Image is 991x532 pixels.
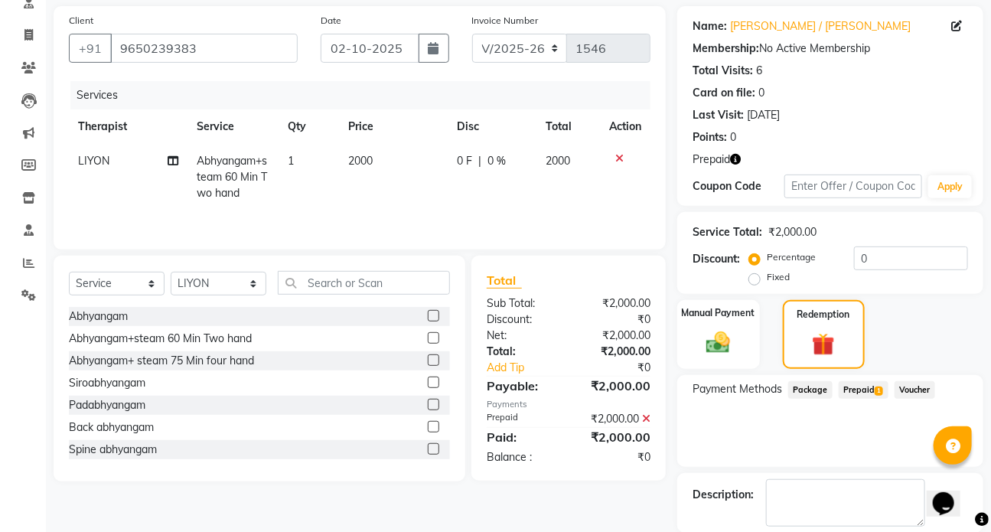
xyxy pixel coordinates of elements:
div: ₹2,000.00 [569,344,662,360]
label: Redemption [797,308,850,321]
div: 6 [756,63,762,79]
label: Date [321,14,341,28]
div: 0 [758,85,764,101]
div: Sub Total: [475,295,569,312]
div: Services [70,81,662,109]
th: Action [600,109,650,144]
span: 1 [288,154,294,168]
div: ₹2,000.00 [569,411,662,427]
th: Price [339,109,448,144]
input: Enter Offer / Coupon Code [784,175,922,198]
div: Service Total: [693,224,762,240]
span: Prepaid [693,152,730,168]
span: 1 [875,387,883,396]
span: Total [487,273,522,289]
th: Qty [279,109,339,144]
div: 0 [730,129,736,145]
div: Discount: [475,312,569,328]
span: Prepaid [839,381,888,399]
a: Add Tip [475,360,584,376]
th: Total [536,109,600,144]
th: Therapist [69,109,187,144]
div: Coupon Code [693,178,784,194]
div: Total: [475,344,569,360]
div: [DATE] [747,107,780,123]
div: ₹2,000.00 [569,428,662,446]
div: Abhyangam+steam 60 Min Two hand [69,331,252,347]
div: Last Visit: [693,107,744,123]
div: Net: [475,328,569,344]
button: +91 [69,34,112,63]
div: Siroabhyangam [69,375,145,391]
div: ₹0 [569,449,662,465]
div: Total Visits: [693,63,753,79]
span: Voucher [895,381,935,399]
label: Invoice Number [472,14,539,28]
div: ₹2,000.00 [569,328,662,344]
a: [PERSON_NAME] / [PERSON_NAME] [730,18,911,34]
button: Apply [928,175,972,198]
div: Paid: [475,428,569,446]
div: Payable: [475,377,569,395]
div: Card on file: [693,85,755,101]
div: Spine abhyangam [69,442,157,458]
label: Fixed [767,270,790,284]
span: 2000 [348,154,373,168]
th: Disc [448,109,536,144]
div: ₹2,000.00 [569,295,662,312]
span: Abhyangam+steam 60 Min Two hand [197,154,267,200]
input: Search by Name/Mobile/Email/Code [110,34,298,63]
img: _cash.svg [699,329,738,357]
div: Membership: [693,41,759,57]
div: Prepaid [475,411,569,427]
div: ₹2,000.00 [768,224,817,240]
div: Abhyangam+ steam 75 Min four hand [69,353,254,369]
div: Back abhyangam [69,419,154,436]
th: Service [187,109,279,144]
input: Search or Scan [278,271,450,295]
label: Manual Payment [682,306,755,320]
span: 0 % [487,153,506,169]
div: Description: [693,487,754,503]
div: ₹0 [569,312,662,328]
div: Balance : [475,449,569,465]
div: Payments [487,398,650,411]
iframe: chat widget [927,471,976,517]
div: ₹2,000.00 [569,377,662,395]
div: Points: [693,129,727,145]
span: Payment Methods [693,381,782,397]
span: 2000 [546,154,570,168]
div: No Active Membership [693,41,968,57]
div: Discount: [693,251,740,267]
div: ₹0 [584,360,662,376]
span: LIYON [78,154,109,168]
label: Percentage [767,250,816,264]
div: Padabhyangam [69,397,145,413]
div: Name: [693,18,727,34]
span: 0 F [457,153,472,169]
div: Abhyangam [69,308,128,325]
label: Client [69,14,93,28]
span: | [478,153,481,169]
img: _gift.svg [805,331,842,358]
span: Package [788,381,833,399]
